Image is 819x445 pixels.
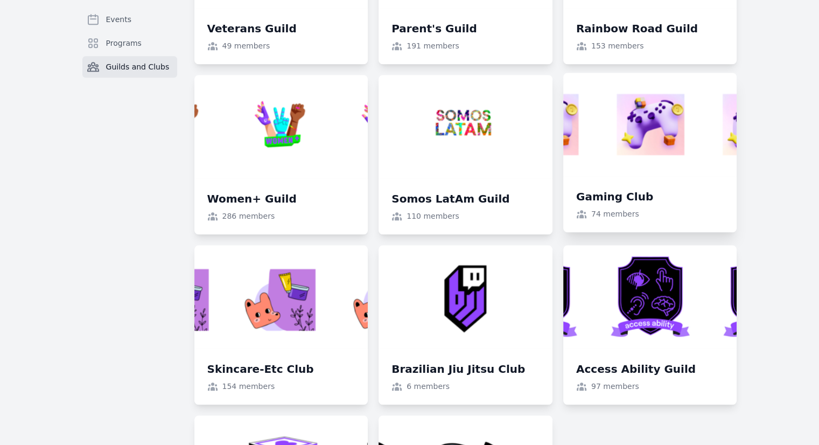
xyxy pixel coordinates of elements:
a: Guilds and Clubs [82,56,177,78]
span: Guilds and Clubs [106,61,170,72]
span: Events [106,14,131,25]
nav: Sidebar [82,9,177,95]
a: Programs [82,32,177,54]
a: Events [82,9,177,30]
span: Programs [106,38,142,48]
